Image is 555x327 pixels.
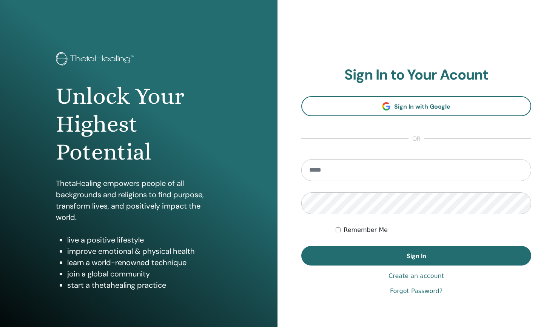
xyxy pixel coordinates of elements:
[67,257,222,268] li: learn a world-renowned technique
[407,252,426,260] span: Sign In
[67,279,222,291] li: start a thetahealing practice
[336,226,531,235] div: Keep me authenticated indefinitely or until I manually logout
[409,134,424,143] span: or
[394,103,450,111] span: Sign In with Google
[67,246,222,257] li: improve emotional & physical health
[390,287,442,296] a: Forgot Password?
[388,272,444,281] a: Create an account
[56,82,222,166] h1: Unlock Your Highest Potential
[67,268,222,279] li: join a global community
[344,226,388,235] label: Remember Me
[301,66,531,84] h2: Sign In to Your Acount
[301,96,531,116] a: Sign In with Google
[301,246,531,266] button: Sign In
[67,234,222,246] li: live a positive lifestyle
[56,178,222,223] p: ThetaHealing empowers people of all backgrounds and religions to find purpose, transform lives, a...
